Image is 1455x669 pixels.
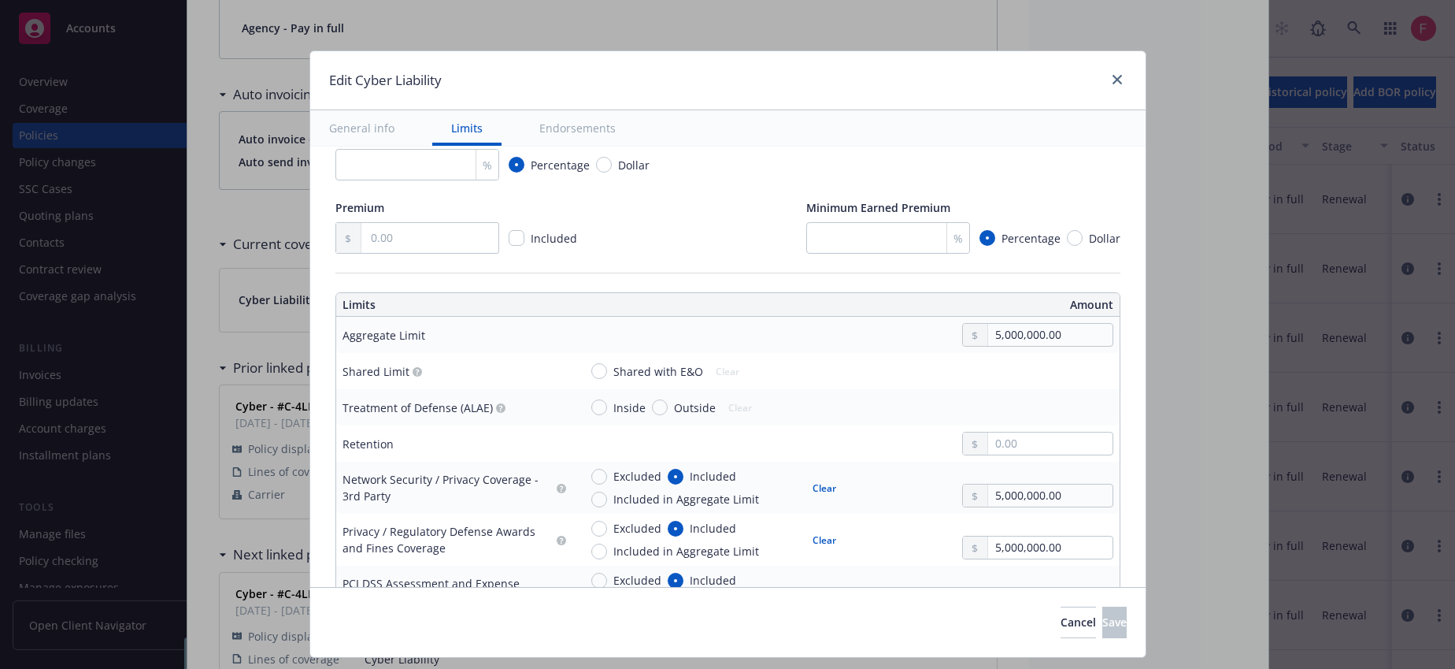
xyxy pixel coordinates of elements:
[979,230,995,246] input: Percentage
[618,157,650,173] span: Dollar
[613,363,703,380] span: Shared with E&O
[988,433,1112,455] input: 0.00
[520,110,635,146] button: Endorsements
[342,436,394,452] div: Retention
[690,468,736,485] span: Included
[336,293,650,317] th: Limits
[613,520,661,537] span: Excluded
[953,230,963,247] span: %
[591,573,607,589] input: Excluded
[613,468,661,485] span: Excluded
[988,537,1112,559] input: 0.00
[613,543,759,559] span: Included in Aggregate Limit
[1001,230,1061,247] span: Percentage
[596,157,612,173] input: Dollar
[613,491,759,507] span: Included in Aggregate Limit
[668,521,683,537] input: Included
[690,572,736,589] span: Included
[668,573,683,589] input: Included
[335,200,384,215] span: Premium
[735,293,1119,317] th: Amount
[803,477,846,499] button: Clear
[531,157,590,173] span: Percentage
[361,223,498,253] input: 0.00
[342,363,409,380] div: Shared Limit
[803,581,846,603] button: Clear
[342,471,553,504] div: Network Security / Privacy Coverage - 3rd Party
[483,157,492,173] span: %
[988,324,1112,346] input: 0.00
[613,400,646,416] span: Inside
[591,363,607,379] input: Shared with E&O
[690,520,736,537] span: Included
[591,521,607,537] input: Excluded
[329,70,442,91] h1: Edit Cyber Liability
[652,400,668,415] input: Outside
[342,575,553,608] div: PCI DSS Assessment and Expense Coverage
[310,110,413,146] button: General info
[342,327,425,344] div: Aggregate Limit
[591,544,607,559] input: Included in Aggregate Limit
[668,469,683,485] input: Included
[591,400,607,415] input: Inside
[531,231,577,246] span: Included
[806,200,950,215] span: Minimum Earned Premium
[988,485,1112,507] input: 0.00
[432,110,502,146] button: Limits
[342,400,493,416] div: Treatment of Defense (ALAE)
[591,492,607,507] input: Included in Aggregate Limit
[613,572,661,589] span: Excluded
[342,523,553,556] div: Privacy / Regulatory Defense Awards and Fines Coverage
[591,469,607,485] input: Excluded
[674,400,716,416] span: Outside
[803,529,846,551] button: Clear
[509,157,524,173] input: Percentage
